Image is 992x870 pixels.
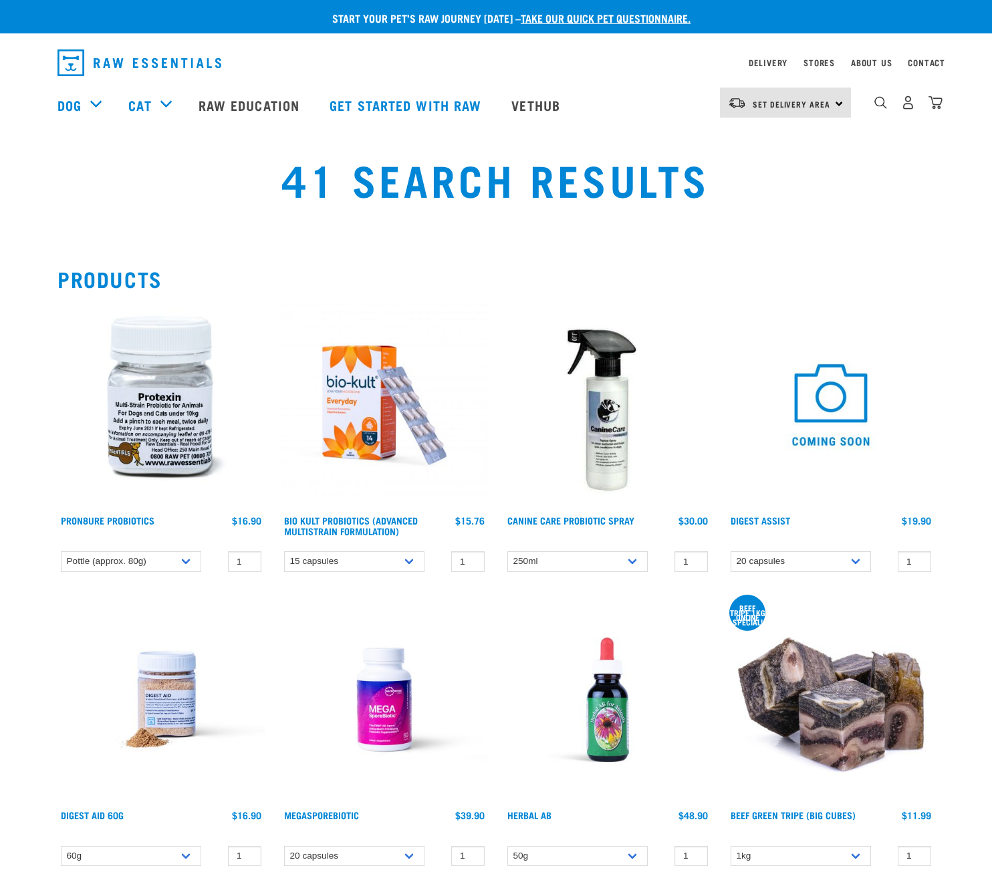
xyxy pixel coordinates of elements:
[316,78,498,132] a: Get started with Raw
[57,49,221,76] img: Raw Essentials Logo
[284,518,418,533] a: Bio Kult Probiotics (Advanced Multistrain Formulation)
[507,813,551,817] a: Herbal AB
[451,846,485,867] input: 1
[874,96,887,109] img: home-icon-1@2x.png
[57,95,82,115] a: Dog
[228,846,261,867] input: 1
[749,60,787,65] a: Delivery
[451,551,485,572] input: 1
[898,551,931,572] input: 1
[504,596,711,803] img: RE Product Shoot 2023 Nov8606
[281,596,488,803] img: Raw Essentials Mega Spore Biotic Probiotic For Dogs
[57,267,935,291] h2: Products
[729,605,765,624] div: Beef tripe 1kg online special!
[61,813,124,817] a: Digest Aid 60g
[284,813,359,817] a: MegaSporeBiotic
[908,60,945,65] a: Contact
[185,78,316,132] a: Raw Education
[47,44,945,82] nav: dropdown navigation
[678,515,708,526] div: $30.00
[902,515,931,526] div: $19.90
[902,810,931,821] div: $11.99
[851,60,892,65] a: About Us
[521,15,691,21] a: take our quick pet questionnaire.
[57,596,265,803] img: Raw Essentials Digest Aid Pet Supplement
[731,813,856,817] a: Beef Green Tripe (Big Cubes)
[61,518,154,523] a: ProN8ure Probiotics
[57,301,265,509] img: Plastic Bottle Of Protexin For Dogs And Cats
[727,596,935,803] img: 1044 Green Tripe Beef
[455,810,485,821] div: $39.90
[281,301,488,509] img: 2023 AUG RE Product1724
[189,154,802,202] h1: 41 Search Results
[674,846,708,867] input: 1
[232,810,261,821] div: $16.90
[728,97,746,109] img: van-moving.png
[898,846,931,867] input: 1
[731,518,790,523] a: Digest Assist
[504,301,711,509] img: Canine Care
[753,102,830,106] span: Set Delivery Area
[228,551,261,572] input: 1
[803,60,835,65] a: Stores
[678,810,708,821] div: $48.90
[507,518,634,523] a: Canine Care Probiotic Spray
[727,301,935,509] img: COMING SOON
[928,96,943,110] img: home-icon@2x.png
[901,96,915,110] img: user.png
[455,515,485,526] div: $15.76
[128,95,151,115] a: Cat
[674,551,708,572] input: 1
[232,515,261,526] div: $16.90
[498,78,577,132] a: Vethub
